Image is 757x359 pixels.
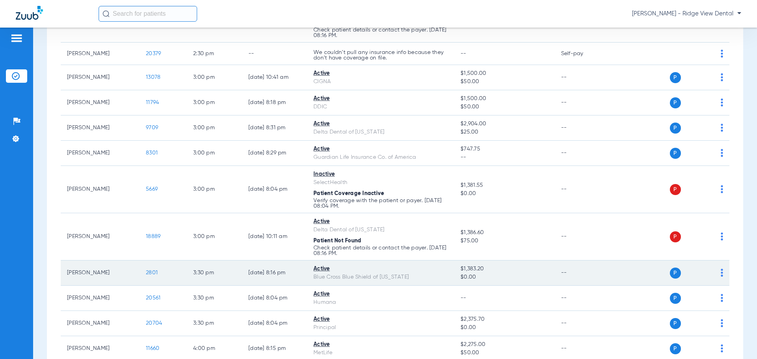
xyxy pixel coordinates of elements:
[146,100,159,105] span: 11794
[461,349,548,357] span: $50.00
[670,268,681,279] span: P
[242,260,307,286] td: [DATE] 8:16 PM
[103,10,110,17] img: Search Icon
[242,115,307,141] td: [DATE] 8:31 PM
[670,293,681,304] span: P
[313,198,448,209] p: Verify coverage with the patient or payer. [DATE] 08:04 PM.
[61,311,140,336] td: [PERSON_NAME]
[461,103,548,111] span: $50.00
[61,166,140,213] td: [PERSON_NAME]
[187,166,242,213] td: 3:00 PM
[313,298,448,307] div: Humana
[61,260,140,286] td: [PERSON_NAME]
[146,234,160,239] span: 18889
[555,286,608,311] td: --
[313,27,448,38] p: Check patient details or contact the payer. [DATE] 08:16 PM.
[555,213,608,260] td: --
[313,315,448,324] div: Active
[187,311,242,336] td: 3:30 PM
[146,125,158,130] span: 9709
[313,191,384,196] span: Patient Coverage Inactive
[187,213,242,260] td: 3:00 PM
[721,269,723,277] img: group-dot-blue.svg
[187,260,242,286] td: 3:30 PM
[670,343,681,354] span: P
[721,319,723,327] img: group-dot-blue.svg
[313,69,448,78] div: Active
[461,69,548,78] span: $1,500.00
[242,166,307,213] td: [DATE] 8:04 PM
[718,321,757,359] iframe: Chat Widget
[721,99,723,106] img: group-dot-blue.svg
[242,213,307,260] td: [DATE] 10:11 AM
[10,33,23,43] img: hamburger-icon
[670,148,681,159] span: P
[313,340,448,349] div: Active
[242,65,307,90] td: [DATE] 10:41 AM
[146,74,160,80] span: 13078
[146,186,158,192] span: 5669
[187,90,242,115] td: 3:00 PM
[461,265,548,273] span: $1,383.20
[670,72,681,83] span: P
[721,149,723,157] img: group-dot-blue.svg
[555,166,608,213] td: --
[242,43,307,65] td: --
[313,245,448,256] p: Check patient details or contact the payer. [DATE] 08:16 PM.
[670,97,681,108] span: P
[461,128,548,136] span: $25.00
[555,43,608,65] td: Self-pay
[313,226,448,234] div: Delta Dental of [US_STATE]
[313,170,448,179] div: Inactive
[61,141,140,166] td: [PERSON_NAME]
[461,190,548,198] span: $0.00
[555,90,608,115] td: --
[461,145,548,153] span: $747.75
[313,273,448,281] div: Blue Cross Blue Shield of [US_STATE]
[313,103,448,111] div: DDIC
[555,115,608,141] td: --
[632,10,741,18] span: [PERSON_NAME] - Ridge View Dental
[721,124,723,132] img: group-dot-blue.svg
[242,311,307,336] td: [DATE] 8:04 PM
[313,218,448,226] div: Active
[461,295,466,301] span: --
[721,50,723,58] img: group-dot-blue.svg
[721,294,723,302] img: group-dot-blue.svg
[313,265,448,273] div: Active
[187,115,242,141] td: 3:00 PM
[187,65,242,90] td: 3:00 PM
[146,295,160,301] span: 20561
[313,95,448,103] div: Active
[187,43,242,65] td: 2:30 PM
[461,181,548,190] span: $1,381.55
[461,237,548,245] span: $75.00
[146,51,161,56] span: 20379
[61,115,140,141] td: [PERSON_NAME]
[461,153,548,162] span: --
[313,153,448,162] div: Guardian Life Insurance Co. of America
[187,141,242,166] td: 3:00 PM
[721,73,723,81] img: group-dot-blue.svg
[721,185,723,193] img: group-dot-blue.svg
[146,320,162,326] span: 20704
[461,78,548,86] span: $50.00
[99,6,197,22] input: Search for patients
[187,286,242,311] td: 3:30 PM
[721,233,723,240] img: group-dot-blue.svg
[461,324,548,332] span: $0.00
[146,346,159,351] span: 11660
[61,213,140,260] td: [PERSON_NAME]
[461,120,548,128] span: $2,904.00
[555,141,608,166] td: --
[313,128,448,136] div: Delta Dental of [US_STATE]
[555,260,608,286] td: --
[313,290,448,298] div: Active
[670,123,681,134] span: P
[146,150,158,156] span: 8301
[313,324,448,332] div: Principal
[313,145,448,153] div: Active
[242,141,307,166] td: [DATE] 8:29 PM
[313,50,448,61] p: We couldn’t pull any insurance info because they don’t have coverage on file.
